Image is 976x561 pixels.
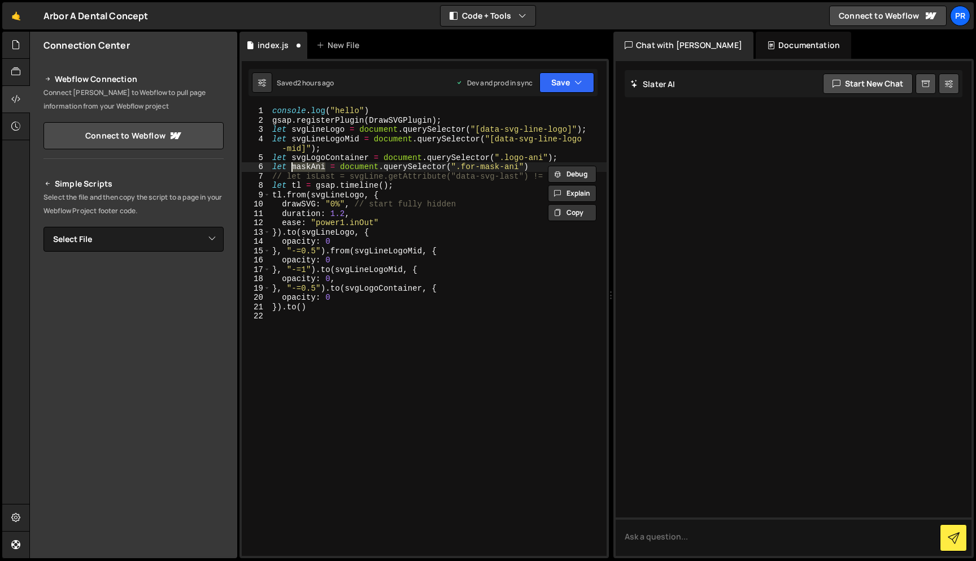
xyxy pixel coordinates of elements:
[242,312,271,321] div: 22
[242,247,271,256] div: 15
[242,106,271,116] div: 1
[242,135,271,153] div: 4
[548,166,596,183] button: Debug
[242,191,271,200] div: 9
[950,6,970,26] a: pr
[242,125,271,135] div: 3
[2,2,30,29] a: 🤙
[258,40,289,51] div: index.js
[43,379,225,481] iframe: YouTube video player
[242,256,271,265] div: 16
[242,153,271,163] div: 5
[242,116,271,126] div: 2
[242,303,271,312] div: 21
[297,78,334,88] div: 2 hours ago
[242,228,271,238] div: 13
[456,78,533,88] div: Dev and prod in sync
[548,185,596,202] button: Explain
[43,177,224,191] h2: Simple Scripts
[43,39,130,51] h2: Connection Center
[242,200,271,209] div: 10
[613,32,753,59] div: Chat with [PERSON_NAME]
[630,79,676,89] h2: Slater AI
[277,78,334,88] div: Saved
[316,40,364,51] div: New File
[43,86,224,113] p: Connect [PERSON_NAME] to Webflow to pull page information from your Webflow project
[43,191,224,218] p: Select the file and then copy the script to a page in your Webflow Project footer code.
[242,274,271,284] div: 18
[242,172,271,182] div: 7
[242,284,271,294] div: 19
[829,6,947,26] a: Connect to Webflow
[756,32,851,59] div: Documentation
[242,181,271,191] div: 8
[242,162,271,172] div: 6
[242,218,271,228] div: 12
[242,209,271,219] div: 11
[441,6,535,26] button: Code + Tools
[823,74,913,94] button: Start new chat
[43,122,224,149] a: Connect to Webflow
[242,265,271,275] div: 17
[43,72,224,86] h2: Webflow Connection
[242,237,271,247] div: 14
[43,9,149,23] div: Arbor A Dental Concept
[43,270,225,372] iframe: YouTube video player
[242,293,271,303] div: 20
[539,72,594,93] button: Save
[548,204,596,221] button: Copy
